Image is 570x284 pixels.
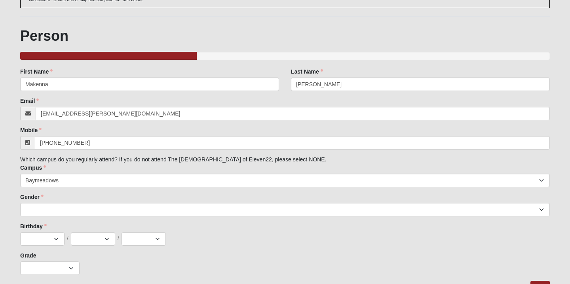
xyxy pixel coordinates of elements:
[67,234,68,243] span: /
[118,234,119,243] span: /
[20,164,46,172] label: Campus
[20,68,53,76] label: First Name
[20,27,550,44] h1: Person
[20,68,550,275] div: Which campus do you regularly attend? If you do not attend The [DEMOGRAPHIC_DATA] of Eleven22, pl...
[20,126,42,134] label: Mobile
[20,97,39,105] label: Email
[20,193,44,201] label: Gender
[20,252,36,259] label: Grade
[20,222,47,230] label: Birthday
[291,68,323,76] label: Last Name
